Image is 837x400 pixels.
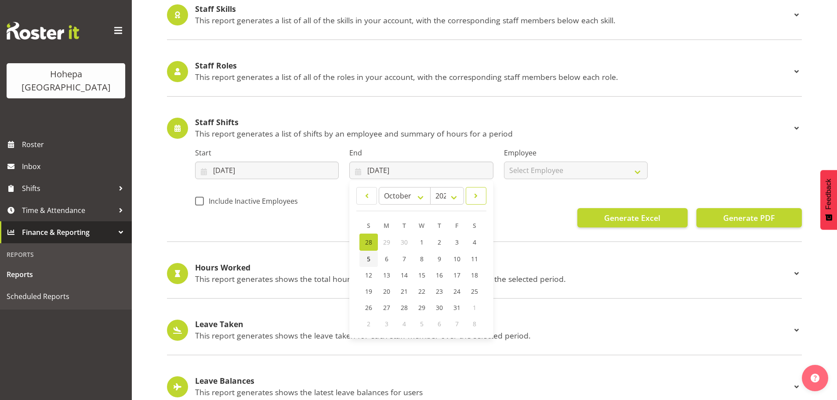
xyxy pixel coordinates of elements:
img: help-xxl-2.png [811,374,819,382]
span: 5 [420,320,424,328]
a: 20 [378,283,395,299]
div: Staff Roles This report generates a list of all of the roles in your account, with the correspond... [167,61,802,82]
p: This report generates shows the latest leave balances for users [195,387,791,397]
p: This report generates a list of all of the roles in your account, with the corresponding staff me... [195,72,791,82]
span: 20 [383,287,390,295]
button: Generate PDF [696,208,802,227]
span: 24 [453,287,460,295]
a: 4 [466,234,483,251]
div: Hours Worked This report generates shows the total hours worked for each staff member during the ... [167,263,802,284]
span: Include Inactive Employees [204,197,298,205]
p: This report generates shows the leave taken for each staff member over the selected period. [195,331,791,340]
button: Feedback - Show survey [820,170,837,230]
span: 22 [418,287,425,295]
span: 5 [367,255,370,263]
span: 30 [436,303,443,312]
span: Inbox [22,160,127,173]
span: Roster [22,138,127,151]
a: 31 [448,299,466,316]
a: 8 [413,251,431,267]
input: Click to select... [195,162,339,179]
span: 8 [473,320,476,328]
a: 26 [359,299,378,316]
span: S [473,221,476,230]
span: Scheduled Reports [7,290,125,303]
a: 6 [378,251,395,267]
span: 29 [418,303,425,312]
span: Generate Excel [604,212,660,223]
label: Employee [504,148,648,158]
a: 28 [395,299,413,316]
span: 7 [402,255,406,263]
a: 29 [413,299,431,316]
a: 5 [359,251,378,267]
a: 15 [413,267,431,283]
span: 31 [453,303,460,312]
a: Scheduled Reports [2,285,130,307]
span: S [367,221,370,230]
span: 2 [367,320,370,328]
a: 10 [448,251,466,267]
span: 30 [401,238,408,246]
span: W [419,221,424,230]
a: 14 [395,267,413,283]
span: 8 [420,255,424,263]
a: 19 [359,283,378,299]
span: Reports [7,268,125,281]
span: 3 [385,320,388,328]
h4: Leave Balances [195,377,791,386]
span: 6 [438,320,441,328]
span: 12 [365,271,372,279]
span: 15 [418,271,425,279]
a: 27 [378,299,395,316]
span: 10 [453,255,460,263]
span: 7 [455,320,459,328]
a: 11 [466,251,483,267]
div: Staff Shifts This report generates a list of shifts by an employee and summary of hours for a period [167,118,802,139]
span: 16 [436,271,443,279]
a: 30 [431,299,448,316]
span: 14 [401,271,408,279]
label: Start [195,148,339,158]
span: 11 [471,255,478,263]
span: Time & Attendance [22,204,114,217]
a: 23 [431,283,448,299]
img: Rosterit website logo [7,22,79,40]
a: 2 [431,234,448,251]
div: Reports [2,245,130,263]
a: 9 [431,251,448,267]
a: 16 [431,267,448,283]
h4: Leave Taken [195,320,791,329]
h4: Staff Shifts [195,118,791,127]
span: 4 [473,238,476,246]
a: 18 [466,267,483,283]
a: 3 [448,234,466,251]
span: M [384,221,389,230]
p: This report generates a list of shifts by an employee and summary of hours for a period [195,129,791,138]
h4: Staff Skills [195,5,791,14]
span: Shifts [22,182,114,195]
p: This report generates shows the total hours worked for each staff member during the selected period. [195,274,791,284]
span: T [438,221,441,230]
a: 21 [395,283,413,299]
a: 1 [413,234,431,251]
div: Hohepa [GEOGRAPHIC_DATA] [15,68,116,94]
a: Reports [2,263,130,285]
span: 25 [471,287,478,295]
a: 22 [413,283,431,299]
span: 19 [365,287,372,295]
span: 9 [438,255,441,263]
span: 4 [402,320,406,328]
span: 13 [383,271,390,279]
span: 21 [401,287,408,295]
span: 17 [453,271,460,279]
span: F [455,221,458,230]
a: 7 [395,251,413,267]
p: This report generates a list of all of the skills in your account, with the corresponding staff m... [195,15,791,25]
span: 29 [383,238,390,246]
a: 24 [448,283,466,299]
button: Generate Excel [577,208,688,227]
span: T [402,221,406,230]
a: 12 [359,267,378,283]
a: 17 [448,267,466,283]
